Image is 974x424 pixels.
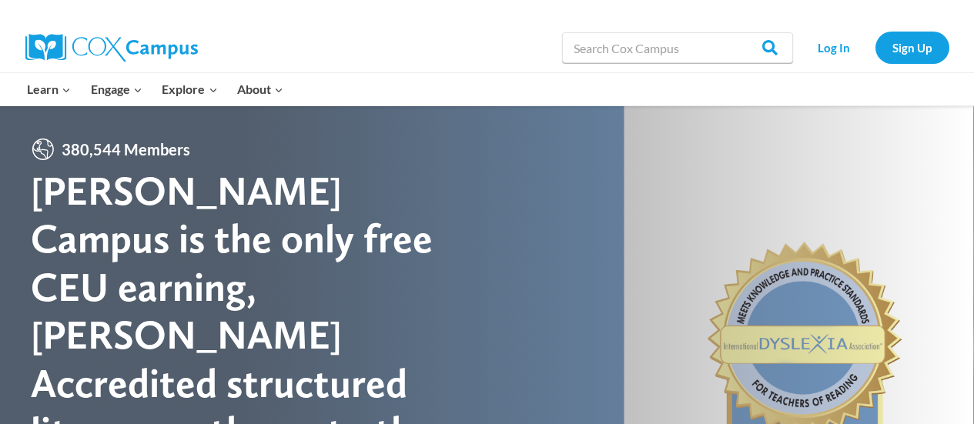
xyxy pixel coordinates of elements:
a: Sign Up [875,32,949,63]
a: Log In [801,32,868,63]
span: About [237,79,283,99]
input: Search Cox Campus [562,32,793,63]
img: Cox Campus [25,34,198,62]
span: Explore [162,79,217,99]
span: 380,544 Members [55,137,196,162]
nav: Secondary Navigation [801,32,949,63]
span: Learn [27,79,71,99]
nav: Primary Navigation [18,73,293,105]
span: Engage [91,79,142,99]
